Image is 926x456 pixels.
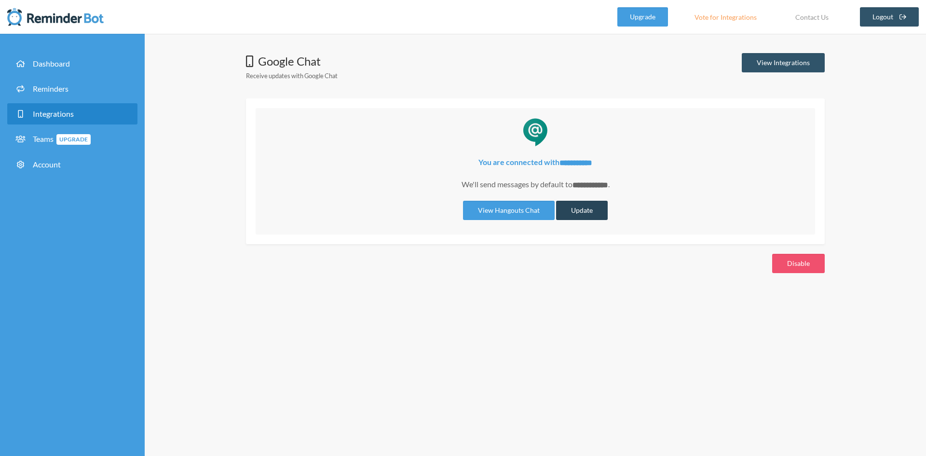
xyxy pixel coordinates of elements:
[7,154,137,175] a: Account
[246,53,338,69] h1: Google Chat
[33,134,91,143] span: Teams
[265,179,805,191] p: We'll send messages by default to .
[556,201,608,220] button: Update
[617,7,668,27] a: Upgrade
[33,109,74,118] span: Integrations
[478,157,592,166] strong: You are connected with
[33,59,70,68] span: Dashboard
[772,254,825,273] button: Disable
[860,7,919,27] a: Logout
[246,72,338,80] small: Receive updates with Google Chat
[7,78,137,99] a: Reminders
[33,84,68,93] span: Reminders
[682,7,769,27] a: Vote for Integrations
[742,53,825,72] a: View Integrations
[7,103,137,124] a: Integrations
[463,201,555,220] a: View Hangouts Chat
[7,53,137,74] a: Dashboard
[7,128,137,150] a: TeamsUpgrade
[56,134,91,145] span: Upgrade
[783,7,841,27] a: Contact Us
[7,7,104,27] img: Reminder Bot
[33,160,61,169] span: Account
